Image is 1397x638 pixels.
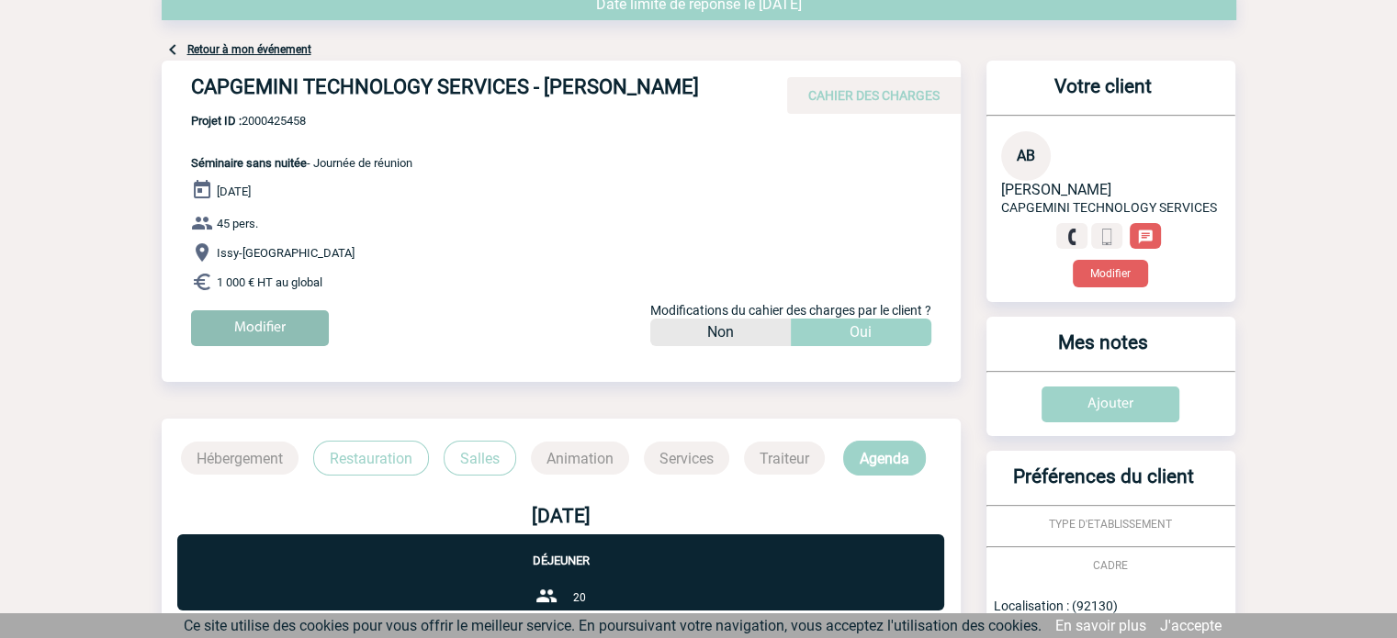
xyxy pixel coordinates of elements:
span: - Journée de réunion [191,156,412,170]
b: Projet ID : [191,114,242,128]
a: J'accepte [1160,617,1222,634]
b: [DATE] [532,505,591,527]
p: Agenda [843,441,926,476]
img: fixe.png [1064,229,1080,245]
a: En savoir plus [1055,617,1146,634]
p: Animation [531,442,629,475]
span: CAHIER DES CHARGES [808,88,940,103]
span: 1 000 € HT au global [217,275,322,289]
span: [PERSON_NAME] [1001,181,1111,198]
img: group-24-px-b.png [535,585,558,607]
span: 20 [572,591,585,604]
img: chat-24-px-w.png [1137,229,1154,245]
p: Services [644,442,729,475]
input: Modifier [191,310,329,346]
span: [DATE] [217,185,251,198]
p: Salles [444,441,516,476]
p: Non [707,319,734,346]
p: Hébergement [181,442,299,475]
h3: Préférences du client [994,465,1213,505]
p: Restauration [313,441,429,476]
span: TYPE D'ETABLISSEMENT [1049,518,1172,531]
h3: Votre client [994,75,1213,115]
img: portable.png [1098,229,1115,245]
input: Ajouter [1042,386,1179,422]
button: Modifier [1073,260,1148,287]
span: Modifications du cahier des charges par le client ? [650,303,931,318]
span: Issy-[GEOGRAPHIC_DATA] [217,246,355,260]
span: CAPGEMINI TECHNOLOGY SERVICES [1001,200,1217,215]
span: 2000425458 [191,114,412,128]
p: Déjeuner [177,534,944,567]
span: CADRE [1093,559,1128,572]
p: Traiteur [744,442,825,475]
a: Retour à mon événement [187,43,311,56]
span: Séminaire sans nuitée [191,156,307,170]
span: 45 pers. [217,217,258,230]
h3: Mes notes [994,331,1213,371]
p: Oui [850,319,872,346]
h4: CAPGEMINI TECHNOLOGY SERVICES - [PERSON_NAME] [191,75,742,106]
span: AB [1017,147,1035,164]
span: Ce site utilise des cookies pour vous offrir le meilleur service. En poursuivant votre navigation... [184,617,1042,634]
